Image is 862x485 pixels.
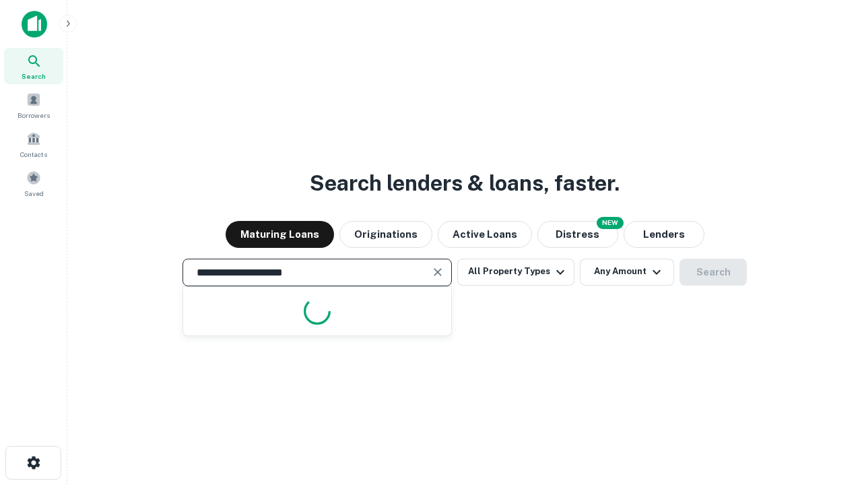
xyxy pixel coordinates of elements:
button: Maturing Loans [226,221,334,248]
button: Active Loans [438,221,532,248]
button: All Property Types [457,259,574,286]
button: Search distressed loans with lien and other non-mortgage details. [537,221,618,248]
a: Search [4,48,63,84]
button: Any Amount [580,259,674,286]
span: Saved [24,188,44,199]
h3: Search lenders & loans, faster. [310,167,620,199]
iframe: Chat Widget [795,377,862,442]
a: Contacts [4,126,63,162]
span: Borrowers [18,110,50,121]
img: capitalize-icon.png [22,11,47,38]
button: Clear [428,263,447,282]
span: Contacts [20,149,47,160]
div: NEW [597,217,624,229]
a: Saved [4,165,63,201]
a: Borrowers [4,87,63,123]
span: Search [22,71,46,82]
button: Lenders [624,221,704,248]
button: Originations [339,221,432,248]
